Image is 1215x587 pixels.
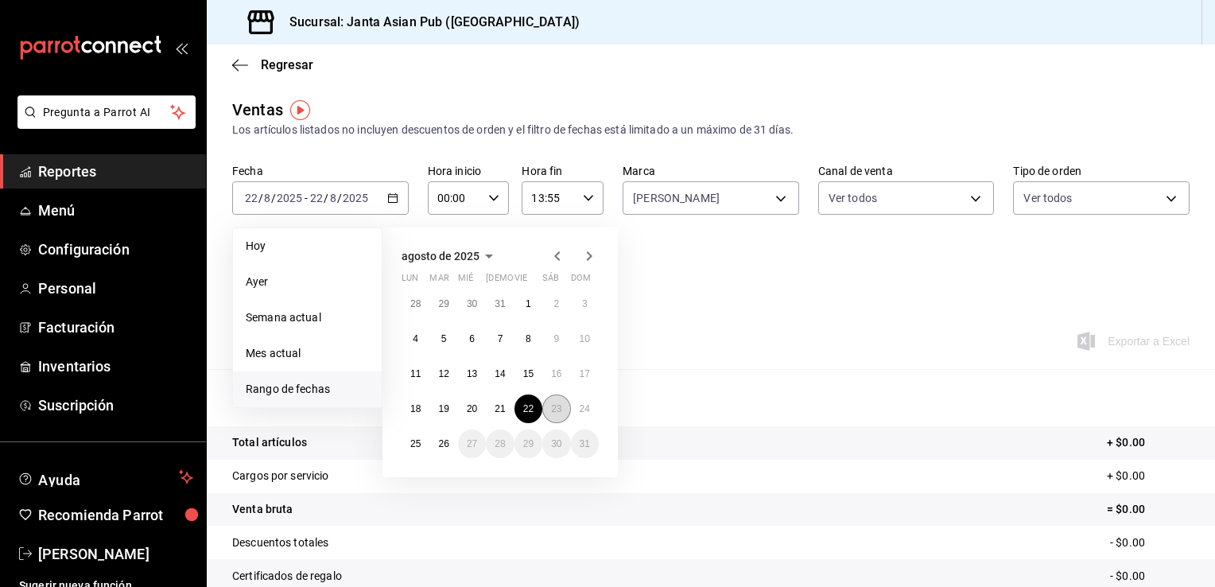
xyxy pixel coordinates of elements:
[582,298,588,309] abbr: 3 de agosto de 2025
[410,438,421,449] abbr: 25 de agosto de 2025
[402,360,429,388] button: 11 de agosto de 2025
[38,239,193,260] span: Configuración
[458,360,486,388] button: 13 de agosto de 2025
[438,298,448,309] abbr: 29 de julio de 2025
[246,309,369,326] span: Semana actual
[571,290,599,318] button: 3 de agosto de 2025
[342,192,369,204] input: ----
[290,100,310,120] img: Tooltip marker
[495,438,505,449] abbr: 28 de agosto de 2025
[495,298,505,309] abbr: 31 de julio de 2025
[514,290,542,318] button: 1 de agosto de 2025
[542,325,570,353] button: 9 de agosto de 2025
[410,403,421,414] abbr: 18 de agosto de 2025
[495,368,505,379] abbr: 14 de agosto de 2025
[246,274,369,290] span: Ayer
[271,192,276,204] span: /
[1110,535,1190,551] p: - $0.00
[553,333,559,344] abbr: 9 de agosto de 2025
[818,165,995,177] label: Canal de venta
[232,98,283,122] div: Ventas
[246,381,369,398] span: Rango de fechas
[429,360,457,388] button: 12 de agosto de 2025
[514,430,542,458] button: 29 de agosto de 2025
[467,368,477,379] abbr: 13 de agosto de 2025
[17,95,196,129] button: Pregunta a Parrot AI
[324,192,328,204] span: /
[571,325,599,353] button: 10 de agosto de 2025
[623,165,799,177] label: Marca
[633,190,720,206] span: [PERSON_NAME]
[498,333,503,344] abbr: 7 de agosto de 2025
[467,298,477,309] abbr: 30 de julio de 2025
[244,192,258,204] input: --
[261,57,313,72] span: Regresar
[1107,501,1190,518] p: = $0.00
[580,438,590,449] abbr: 31 de agosto de 2025
[38,161,193,182] span: Reportes
[514,395,542,423] button: 22 de agosto de 2025
[458,273,473,290] abbr: miércoles
[438,403,448,414] abbr: 19 de agosto de 2025
[38,317,193,338] span: Facturación
[402,250,479,262] span: agosto de 2025
[522,165,604,177] label: Hora fin
[495,403,505,414] abbr: 21 de agosto de 2025
[402,247,499,266] button: agosto de 2025
[458,325,486,353] button: 6 de agosto de 2025
[305,192,308,204] span: -
[232,388,1190,407] p: Resumen
[402,290,429,318] button: 28 de julio de 2025
[329,192,337,204] input: --
[571,360,599,388] button: 17 de agosto de 2025
[232,468,329,484] p: Cargos por servicio
[38,395,193,416] span: Suscripción
[469,333,475,344] abbr: 6 de agosto de 2025
[542,360,570,388] button: 16 de agosto de 2025
[1110,568,1190,585] p: - $0.00
[486,395,514,423] button: 21 de agosto de 2025
[486,325,514,353] button: 7 de agosto de 2025
[43,104,171,121] span: Pregunta a Parrot AI
[1013,165,1190,177] label: Tipo de orden
[438,438,448,449] abbr: 26 de agosto de 2025
[402,273,418,290] abbr: lunes
[263,192,271,204] input: --
[514,325,542,353] button: 8 de agosto de 2025
[1023,190,1072,206] span: Ver todos
[542,273,559,290] abbr: sábado
[829,190,877,206] span: Ver todos
[232,535,328,551] p: Descuentos totales
[232,568,342,585] p: Certificados de regalo
[580,403,590,414] abbr: 24 de agosto de 2025
[1107,468,1190,484] p: + $0.00
[580,368,590,379] abbr: 17 de agosto de 2025
[258,192,263,204] span: /
[38,278,193,299] span: Personal
[486,290,514,318] button: 31 de julio de 2025
[571,395,599,423] button: 24 de agosto de 2025
[458,290,486,318] button: 30 de julio de 2025
[38,543,193,565] span: [PERSON_NAME]
[458,430,486,458] button: 27 de agosto de 2025
[232,57,313,72] button: Regresar
[410,298,421,309] abbr: 28 de julio de 2025
[571,273,591,290] abbr: domingo
[276,192,303,204] input: ----
[514,360,542,388] button: 15 de agosto de 2025
[580,333,590,344] abbr: 10 de agosto de 2025
[413,333,418,344] abbr: 4 de agosto de 2025
[467,403,477,414] abbr: 20 de agosto de 2025
[402,325,429,353] button: 4 de agosto de 2025
[514,273,527,290] abbr: viernes
[428,165,510,177] label: Hora inicio
[309,192,324,204] input: --
[551,368,561,379] abbr: 16 de agosto de 2025
[429,290,457,318] button: 29 de julio de 2025
[542,395,570,423] button: 23 de agosto de 2025
[571,430,599,458] button: 31 de agosto de 2025
[486,430,514,458] button: 28 de agosto de 2025
[551,403,561,414] abbr: 23 de agosto de 2025
[175,41,188,54] button: open_drawer_menu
